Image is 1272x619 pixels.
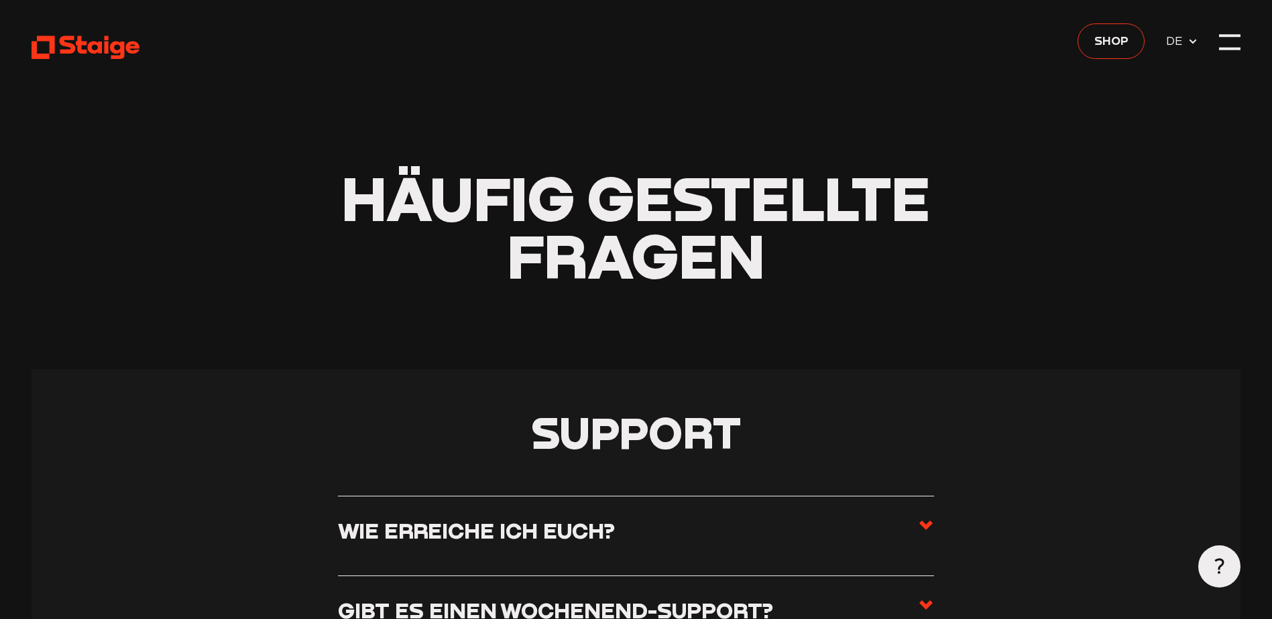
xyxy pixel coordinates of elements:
[1078,23,1145,59] a: Shop
[1166,31,1188,50] span: DE
[1094,31,1129,50] span: Shop
[338,517,615,543] h3: Wie erreiche ich euch?
[341,161,930,293] span: Häufig gestellte Fragen
[531,406,741,458] span: Support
